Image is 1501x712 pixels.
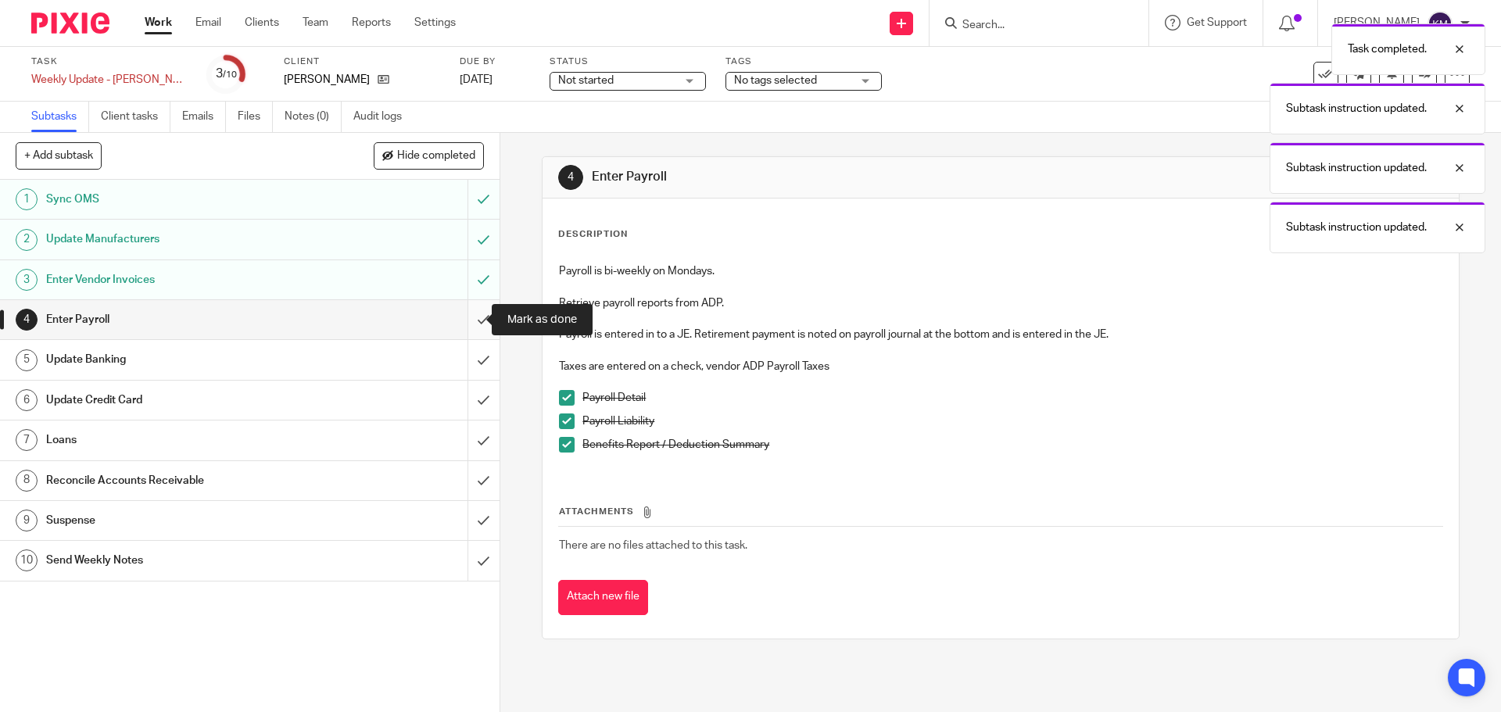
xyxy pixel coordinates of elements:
[16,188,38,210] div: 1
[46,549,317,572] h1: Send Weekly Notes
[16,269,38,291] div: 3
[1286,101,1427,116] p: Subtask instruction updated.
[558,165,583,190] div: 4
[559,359,1442,374] p: Taxes are entered on a check, vendor ADP Payroll Taxes
[558,75,614,86] span: Not started
[46,388,317,412] h1: Update Credit Card
[16,470,38,492] div: 8
[414,15,456,30] a: Settings
[145,15,172,30] a: Work
[46,268,317,292] h1: Enter Vendor Invoices
[46,509,317,532] h1: Suspense
[592,169,1034,185] h1: Enter Payroll
[582,413,1442,429] p: Payroll Liability
[16,389,38,411] div: 6
[558,228,628,241] p: Description
[284,72,370,88] p: [PERSON_NAME]
[16,142,102,169] button: + Add subtask
[16,429,38,451] div: 7
[559,295,1442,311] p: Retrieve payroll reports from ADP.
[559,540,747,551] span: There are no files attached to this task.
[245,15,279,30] a: Clients
[582,437,1442,453] p: Benefits Report / Deduction Summary
[353,102,414,132] a: Audit logs
[16,309,38,331] div: 4
[582,390,1442,406] p: Payroll Detail
[46,348,317,371] h1: Update Banking
[31,13,109,34] img: Pixie
[182,102,226,132] a: Emails
[352,15,391,30] a: Reports
[195,15,221,30] a: Email
[1428,11,1453,36] img: svg%3E
[31,72,188,88] div: Weekly Update - Frymark
[31,72,188,88] div: Weekly Update - [PERSON_NAME]
[1286,220,1427,235] p: Subtask instruction updated.
[1286,160,1427,176] p: Subtask instruction updated.
[101,102,170,132] a: Client tasks
[16,349,38,371] div: 5
[16,549,38,571] div: 10
[46,188,317,211] h1: Sync OMS
[550,55,706,68] label: Status
[46,227,317,251] h1: Update Manufacturers
[216,65,237,83] div: 3
[16,229,38,251] div: 2
[303,15,328,30] a: Team
[559,327,1442,342] p: Payroll is entered in to a JE. Retirement payment is noted on payroll journal at the bottom and i...
[285,102,342,132] a: Notes (0)
[374,142,484,169] button: Hide completed
[46,469,317,492] h1: Reconcile Accounts Receivable
[558,580,648,615] button: Attach new file
[460,74,493,85] span: [DATE]
[223,70,237,79] small: /10
[725,55,882,68] label: Tags
[734,75,817,86] span: No tags selected
[284,55,440,68] label: Client
[238,102,273,132] a: Files
[31,102,89,132] a: Subtasks
[31,55,188,68] label: Task
[46,308,317,331] h1: Enter Payroll
[559,507,634,516] span: Attachments
[46,428,317,452] h1: Loans
[460,55,530,68] label: Due by
[16,510,38,531] div: 9
[397,150,475,163] span: Hide completed
[1348,41,1427,57] p: Task completed.
[559,263,1442,279] p: Payroll is bi-weekly on Mondays.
